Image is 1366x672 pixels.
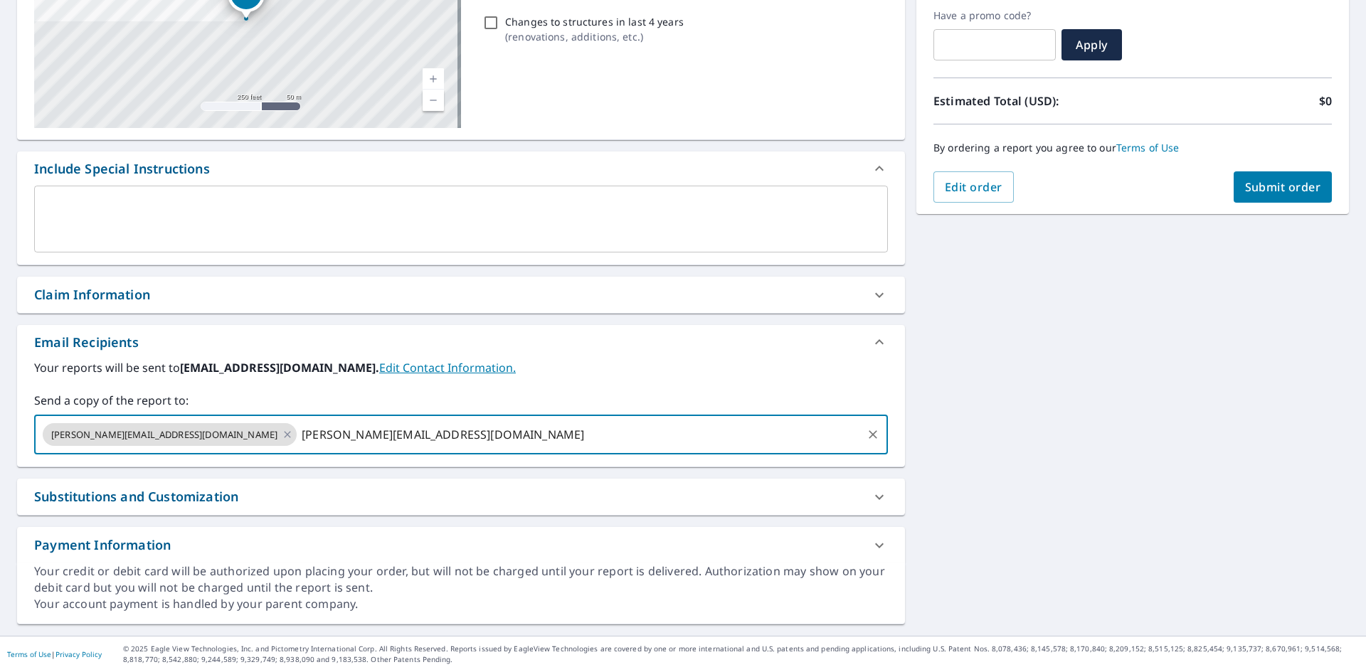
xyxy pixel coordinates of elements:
[17,325,905,359] div: Email Recipients
[17,479,905,515] div: Substitutions and Customization
[933,92,1133,110] p: Estimated Total (USD):
[1116,141,1180,154] a: Terms of Use
[7,649,51,659] a: Terms of Use
[1319,92,1332,110] p: $0
[1061,29,1122,60] button: Apply
[43,423,297,446] div: [PERSON_NAME][EMAIL_ADDRESS][DOMAIN_NAME]
[17,527,905,563] div: Payment Information
[423,90,444,111] a: Current Level 17, Zoom Out
[55,649,102,659] a: Privacy Policy
[43,428,286,442] span: [PERSON_NAME][EMAIL_ADDRESS][DOMAIN_NAME]
[379,360,516,375] a: EditContactInfo
[17,277,905,313] div: Claim Information
[34,535,171,555] div: Payment Information
[123,644,1359,665] p: © 2025 Eagle View Technologies, Inc. and Pictometry International Corp. All Rights Reserved. Repo...
[180,360,379,375] b: [EMAIL_ADDRESS][DOMAIN_NAME].
[7,650,102,658] p: |
[1073,37,1111,53] span: Apply
[863,425,883,444] button: Clear
[34,333,139,352] div: Email Recipients
[17,151,905,186] div: Include Special Instructions
[933,171,1014,203] button: Edit order
[1234,171,1333,203] button: Submit order
[34,392,888,409] label: Send a copy of the report to:
[423,68,444,90] a: Current Level 17, Zoom In
[933,9,1056,22] label: Have a promo code?
[933,142,1332,154] p: By ordering a report you agree to our
[945,179,1002,195] span: Edit order
[34,596,888,612] div: Your account payment is handled by your parent company.
[34,487,238,506] div: Substitutions and Customization
[505,29,684,44] p: ( renovations, additions, etc. )
[34,563,888,596] div: Your credit or debit card will be authorized upon placing your order, but will not be charged unt...
[1245,179,1321,195] span: Submit order
[505,14,684,29] p: Changes to structures in last 4 years
[34,159,210,178] div: Include Special Instructions
[34,285,150,304] div: Claim Information
[34,359,888,376] label: Your reports will be sent to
